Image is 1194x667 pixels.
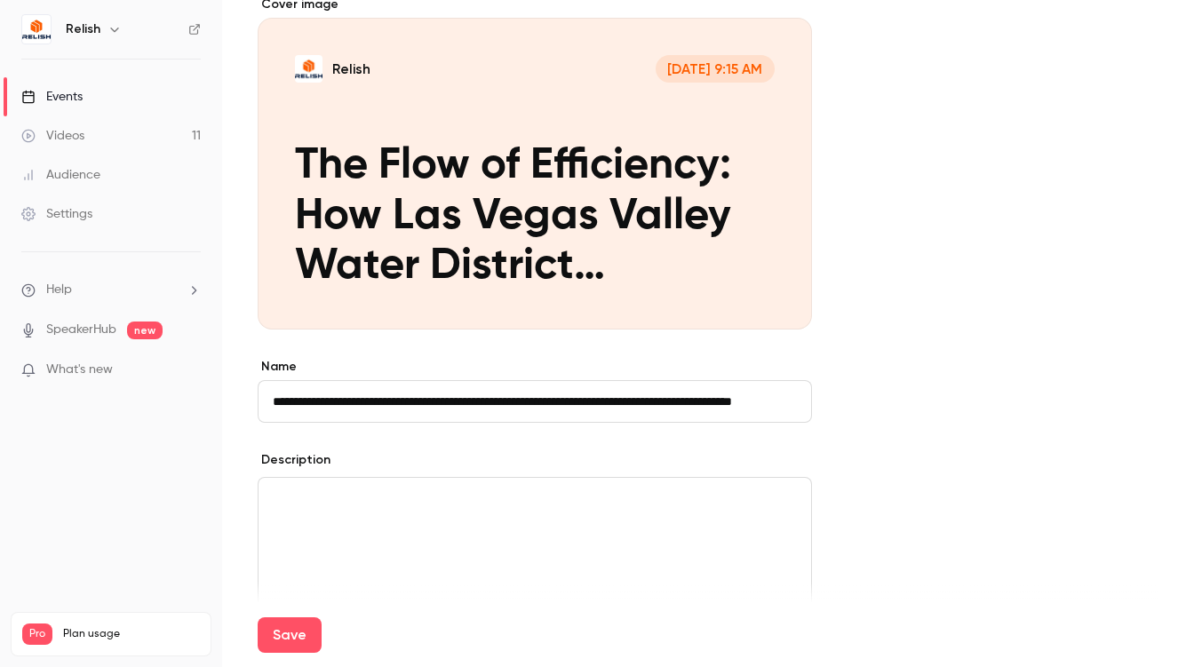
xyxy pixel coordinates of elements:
[179,362,201,378] iframe: Noticeable Trigger
[21,88,83,106] div: Events
[22,15,51,44] img: Relish
[127,322,163,339] span: new
[21,281,201,299] li: help-dropdown-opener
[46,361,113,379] span: What's new
[258,451,330,469] label: Description
[66,20,100,38] h6: Relish
[21,205,92,223] div: Settings
[258,477,812,635] section: description
[46,321,116,339] a: SpeakerHub
[258,617,322,653] button: Save
[22,623,52,645] span: Pro
[21,127,84,145] div: Videos
[258,358,812,376] label: Name
[63,627,200,641] span: Plan usage
[259,478,811,634] div: editor
[46,281,72,299] span: Help
[21,166,100,184] div: Audience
